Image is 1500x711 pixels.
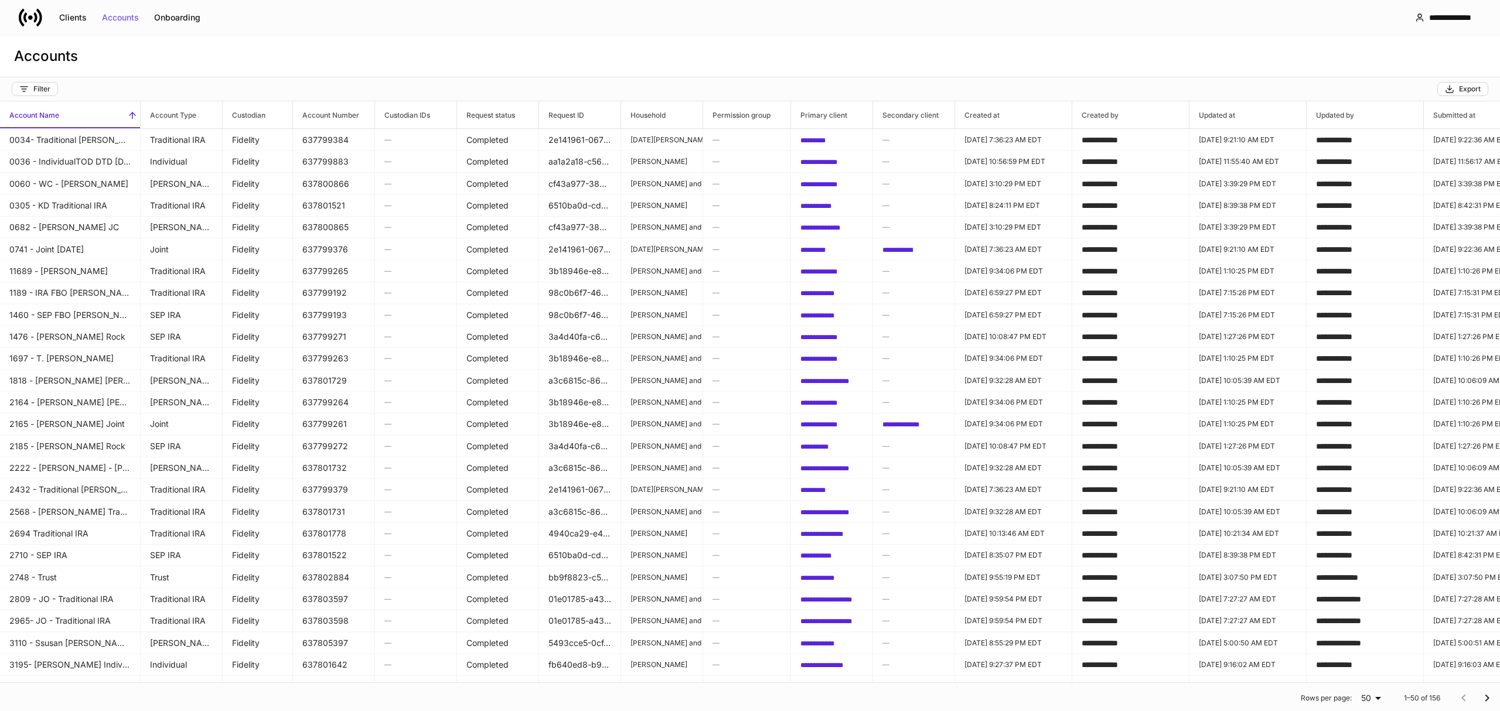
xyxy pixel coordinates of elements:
[141,238,223,261] td: Joint
[293,194,375,217] td: 637801521
[964,266,1062,276] p: [DATE] 9:34:06 PM EDT
[1199,135,1297,145] p: [DATE] 9:21:10 AM EDT
[964,135,1062,145] p: [DATE] 7:36:23 AM EDT
[791,260,873,282] td: f432a089-bebc-4007-827b-1ecf9140c6e3
[293,304,375,326] td: 637799193
[223,370,293,392] td: Fidelity
[1189,260,1307,282] td: 2025-09-03T17:10:25.531Z
[712,200,781,211] h6: —
[457,129,539,151] td: Completed
[1199,354,1297,363] p: [DATE] 1:10:25 PM EDT
[964,201,1062,210] p: [DATE] 8:24:11 PM EDT
[384,375,447,386] h6: —
[955,151,1072,173] td: 2025-09-03T02:56:59.583Z
[964,223,1062,232] p: [DATE] 3:10:29 PM EDT
[1189,173,1307,195] td: 2025-09-03T19:39:29.871Z
[14,47,78,66] h3: Accounts
[141,101,222,128] span: Account Type
[384,331,447,342] h6: —
[539,129,621,151] td: 2e141961-0675-49d6-9f44-fd3aa9469f50
[712,156,781,167] h6: —
[791,173,873,195] td: 8bf30d50-0610-4fda-8d30-41c0d9695eb9
[293,457,375,479] td: 637801732
[1199,244,1297,254] p: [DATE] 9:21:10 AM EDT
[457,457,539,479] td: Completed
[384,309,447,320] h6: —
[223,304,293,326] td: Fidelity
[223,260,293,282] td: Fidelity
[1072,101,1189,128] span: Created by
[457,194,539,217] td: Completed
[630,135,693,145] p: [DATE][PERSON_NAME] and [PERSON_NAME]
[1199,201,1297,210] p: [DATE] 8:39:38 PM EDT
[539,326,621,348] td: 3a4d40fa-c60c-406f-8766-d76e56d431f7
[712,440,781,452] h6: —
[223,110,265,121] h6: Custodian
[293,129,375,151] td: 637799384
[1189,101,1306,128] span: Updated at
[882,265,945,276] h6: —
[457,370,539,392] td: Completed
[1189,370,1307,392] td: 2025-09-04T14:05:39.369Z
[293,151,375,173] td: 637799883
[539,347,621,370] td: 3b18946e-e832-4207-a2c6-f481afec7ba9
[882,375,945,386] h6: —
[712,244,781,255] h6: —
[964,419,1062,429] p: [DATE] 9:34:06 PM EDT
[1307,110,1354,121] h6: Updated by
[882,353,945,364] h6: —
[955,238,1072,261] td: 2025-09-03T11:36:23.909Z
[1199,332,1297,341] p: [DATE] 1:27:26 PM EDT
[882,462,945,473] h6: —
[1199,223,1297,232] p: [DATE] 3:39:29 PM EDT
[223,457,293,479] td: Fidelity
[1189,110,1235,121] h6: Updated at
[882,440,945,452] h6: —
[630,179,693,188] p: [PERSON_NAME] and [PERSON_NAME]
[293,347,375,370] td: 637799263
[955,260,1072,282] td: 2025-09-03T01:34:06.807Z
[712,134,781,145] h6: —
[223,326,293,348] td: Fidelity
[882,178,945,189] h6: —
[955,129,1072,151] td: 2025-09-03T11:36:23.913Z
[1189,238,1307,261] td: 2025-09-03T13:21:10.314Z
[630,157,693,166] p: [PERSON_NAME]
[141,457,223,479] td: Roth IRA
[873,110,939,121] h6: Secondary client
[539,260,621,282] td: 3b18946e-e832-4207-a2c6-f481afec7ba9
[630,266,693,276] p: [PERSON_NAME] and [PERSON_NAME]
[384,418,447,429] h6: —
[1199,398,1297,407] p: [DATE] 1:10:25 PM EDT
[141,110,196,121] h6: Account Type
[223,129,293,151] td: Fidelity
[1189,347,1307,370] td: 2025-09-03T17:10:25.531Z
[882,309,945,320] h6: —
[791,216,873,238] td: b21e011f-6779-4029-ba77-be904a24c5cf
[712,418,781,429] h6: —
[712,221,781,233] h6: —
[712,353,781,364] h6: —
[141,260,223,282] td: Traditional IRA
[955,101,1072,128] span: Created at
[384,200,447,211] h6: —
[457,238,539,261] td: Completed
[955,216,1072,238] td: 2025-09-03T19:10:29.998Z
[882,331,945,342] h6: —
[539,101,621,128] span: Request ID
[539,151,621,173] td: aa1a2a18-c566-405f-94c1-ccc08d0192cf
[712,396,781,408] h6: —
[141,304,223,326] td: SEP IRA
[1189,151,1307,173] td: 2025-09-03T15:55:40.266Z
[384,265,447,276] h6: —
[141,370,223,392] td: Roth IRA
[457,391,539,413] td: Completed
[384,440,447,452] h6: —
[1424,110,1475,121] h6: Submitted at
[630,375,693,385] p: [PERSON_NAME] and [PERSON_NAME]
[630,441,693,450] p: [PERSON_NAME] and [PERSON_NAME]
[882,156,945,167] h6: —
[964,179,1062,188] p: [DATE] 3:10:29 PM EDT
[293,238,375,261] td: 637799376
[384,156,447,167] h6: —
